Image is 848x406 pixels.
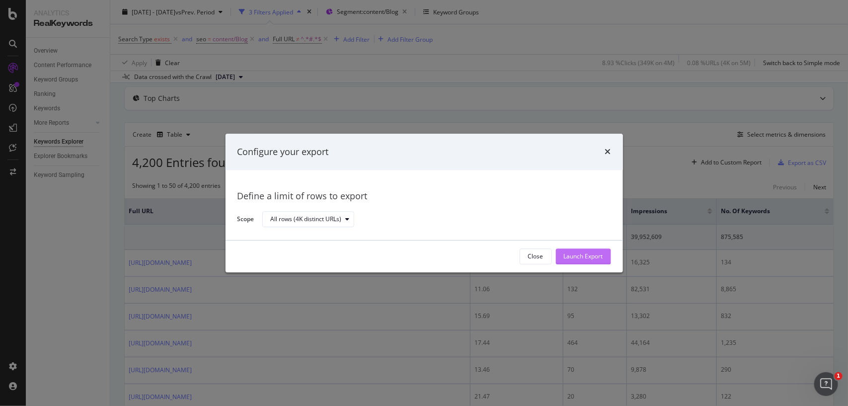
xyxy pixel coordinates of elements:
[271,217,342,223] div: All rows (4K distinct URLs)
[605,146,611,159] div: times
[237,190,611,203] div: Define a limit of rows to export
[520,248,552,264] button: Close
[528,252,543,261] div: Close
[262,212,354,228] button: All rows (4K distinct URLs)
[237,146,329,159] div: Configure your export
[556,248,611,264] button: Launch Export
[564,252,603,261] div: Launch Export
[835,372,843,380] span: 1
[237,215,254,226] label: Scope
[814,372,838,396] iframe: Intercom live chat
[226,134,623,272] div: modal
